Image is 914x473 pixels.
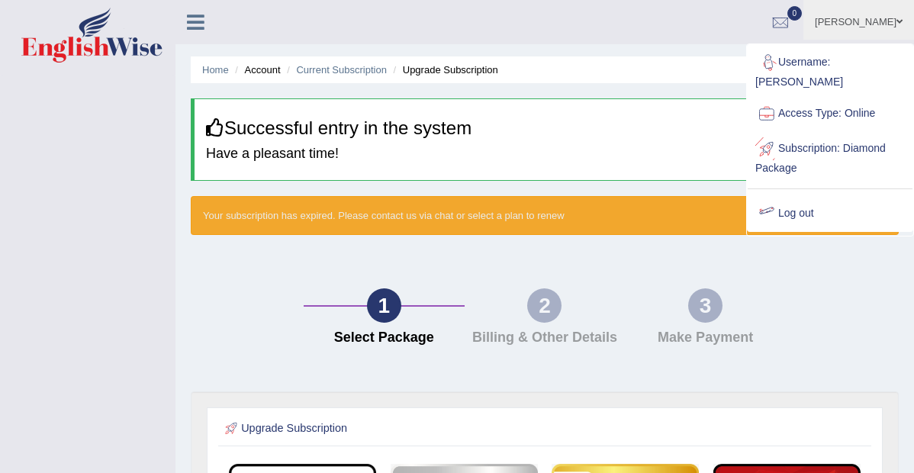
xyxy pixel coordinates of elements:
[748,196,912,231] a: Log out
[222,419,623,439] h2: Upgrade Subscription
[206,146,887,162] h4: Have a pleasant time!
[202,64,229,76] a: Home
[688,288,723,323] div: 3
[748,45,912,96] a: Username: [PERSON_NAME]
[206,118,887,138] h3: Successful entry in the system
[191,196,899,235] div: Your subscription has expired. Please contact us via chat or select a plan to renew
[748,96,912,131] a: Access Type: Online
[390,63,498,77] li: Upgrade Subscription
[367,288,401,323] div: 1
[231,63,280,77] li: Account
[748,131,912,182] a: Subscription: Diamond Package
[472,330,618,346] h4: Billing & Other Details
[527,288,562,323] div: 2
[632,330,778,346] h4: Make Payment
[311,330,457,346] h4: Select Package
[296,64,387,76] a: Current Subscription
[787,6,803,21] span: 0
